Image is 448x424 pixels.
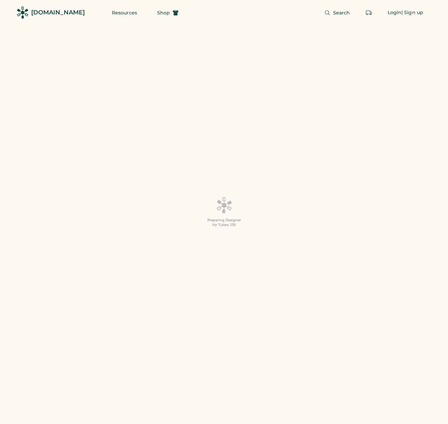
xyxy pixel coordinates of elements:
[207,218,241,227] div: Preparing Designer for Tultex 235
[31,8,85,17] div: [DOMAIN_NAME]
[316,6,358,19] button: Search
[216,197,232,214] img: Platens-Black-Loader-Spin-rich%20black.webp
[104,6,145,19] button: Resources
[149,6,187,19] button: Shop
[362,6,376,19] button: Retrieve an order
[388,9,402,16] div: Login
[401,9,423,16] div: | Sign up
[17,7,28,18] img: Rendered Logo - Screens
[157,10,170,15] span: Shop
[333,10,350,15] span: Search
